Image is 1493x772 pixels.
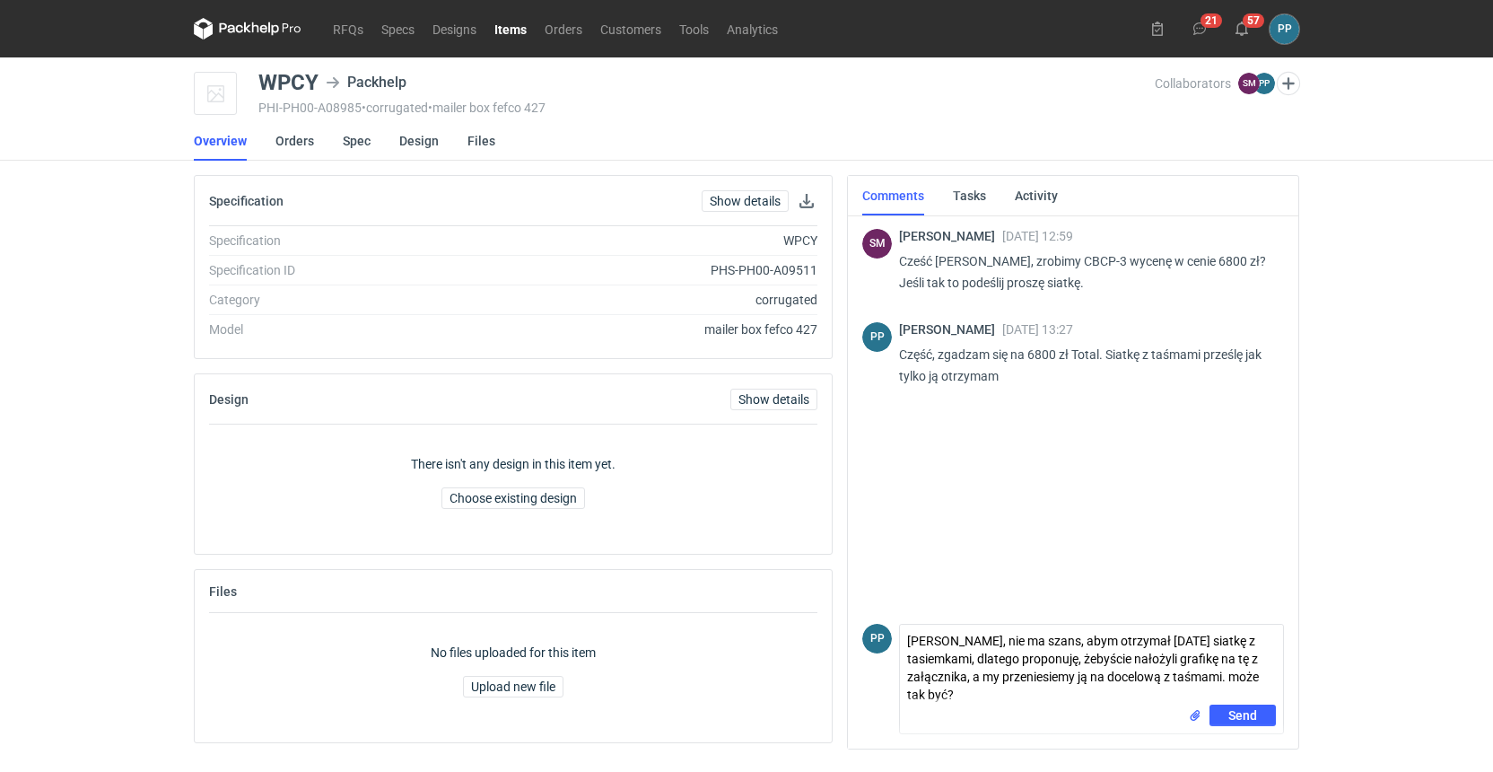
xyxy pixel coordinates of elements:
a: Files [467,121,495,161]
span: Upload new file [471,680,555,693]
button: Choose existing design [441,487,585,509]
div: Category [209,291,452,309]
textarea: [PERSON_NAME], nie ma szans, abym otrzymał [DATE] siatkę z tasiemkami, dlatego proponuję, żebyści... [900,625,1283,705]
a: Tools [670,18,718,39]
div: Packhelp [326,72,406,93]
div: PHI-PH00-A08985 [258,101,1155,115]
span: [PERSON_NAME] [899,229,1002,243]
a: Activity [1015,176,1058,215]
span: • mailer box fefco 427 [428,101,546,115]
figcaption: SM [862,229,892,259]
a: Analytics [718,18,787,39]
p: Część, zgadzam się na 6800 zł Total. Siatkę z taśmami prześlę jak tylko ją otrzymam [899,344,1270,387]
div: Paweł Puch [862,624,892,654]
a: Show details [730,389,817,410]
h2: Design [209,392,249,407]
div: corrugated [452,291,817,309]
a: Customers [591,18,670,39]
a: Design [399,121,439,161]
p: Cześć [PERSON_NAME], zrobimy CBCP-3 wycenę w cenie 6800 zł? Jeśli tak to podeślij proszę siatkę. [899,250,1270,294]
div: WPCY [452,232,817,250]
h2: Specification [209,194,284,208]
a: Orders [275,121,314,161]
button: Download specification [796,190,817,212]
span: Choose existing design [450,492,577,504]
div: Specification [209,232,452,250]
span: Send [1228,709,1257,722]
button: Edit collaborators [1277,72,1300,95]
div: mailer box fefco 427 [452,320,817,338]
p: No files uploaded for this item [431,644,596,662]
button: Send [1209,705,1276,726]
div: Specification ID [209,261,452,279]
figcaption: SM [1238,73,1260,94]
a: Comments [862,176,924,215]
a: Show details [702,190,789,212]
a: Items [485,18,536,39]
figcaption: PP [862,624,892,654]
figcaption: PP [1253,73,1275,94]
span: [PERSON_NAME] [899,322,1002,337]
span: Collaborators [1155,76,1231,91]
button: 57 [1227,14,1256,43]
button: 21 [1185,14,1214,43]
figcaption: PP [862,322,892,352]
a: Orders [536,18,591,39]
span: [DATE] 12:59 [1002,229,1073,243]
p: There isn't any design in this item yet. [411,455,616,473]
a: Overview [194,121,247,161]
button: PP [1270,14,1299,44]
button: Upload new file [463,676,563,697]
div: Paweł Puch [862,322,892,352]
span: • corrugated [362,101,428,115]
a: Spec [343,121,371,161]
a: Specs [372,18,423,39]
div: Paweł Puch [1270,14,1299,44]
a: RFQs [324,18,372,39]
svg: Packhelp Pro [194,18,301,39]
span: [DATE] 13:27 [1002,322,1073,337]
a: Tasks [953,176,986,215]
div: Model [209,320,452,338]
div: WPCY [258,72,319,93]
div: PHS-PH00-A09511 [452,261,817,279]
a: Designs [423,18,485,39]
h2: Files [209,584,237,599]
div: Sebastian Markut [862,229,892,259]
